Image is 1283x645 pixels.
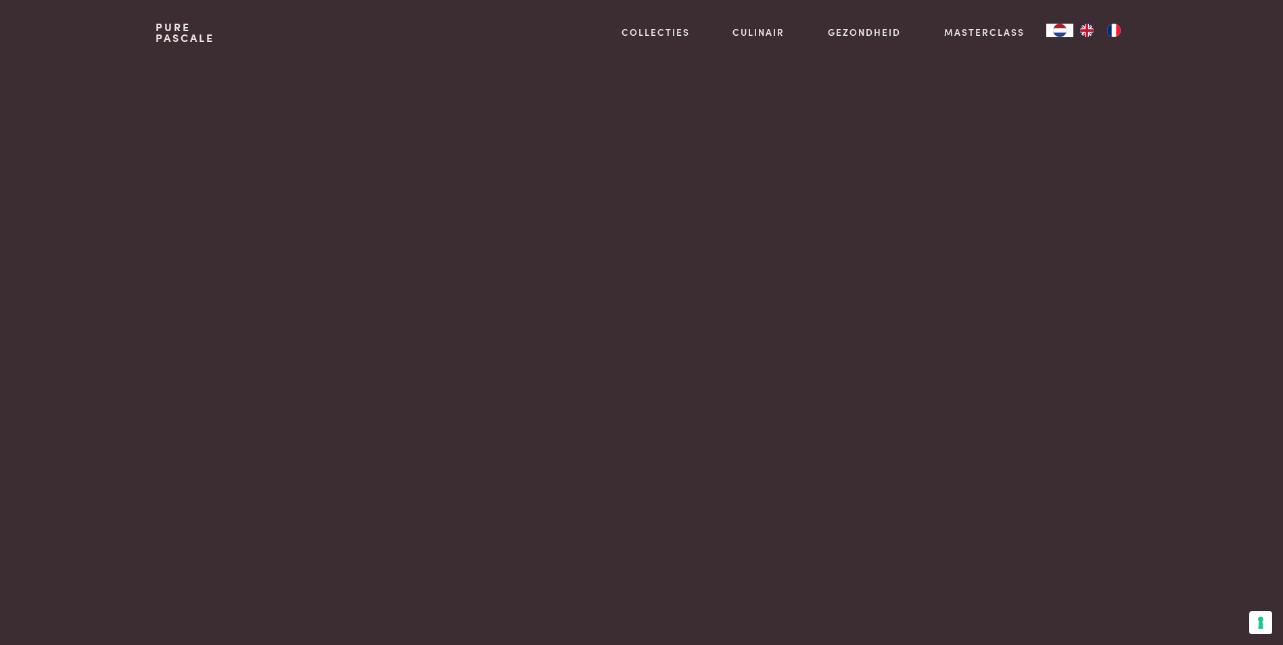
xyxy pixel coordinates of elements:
[1073,24,1100,37] a: EN
[1073,24,1127,37] ul: Language list
[1249,611,1272,634] button: Uw voorkeuren voor toestemming voor trackingtechnologieën
[1046,24,1073,37] div: Language
[944,25,1025,39] a: Masterclass
[622,25,690,39] a: Collecties
[828,25,901,39] a: Gezondheid
[732,25,785,39] a: Culinair
[1100,24,1127,37] a: FR
[1046,24,1127,37] aside: Language selected: Nederlands
[156,22,214,43] a: PurePascale
[1046,24,1073,37] a: NL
